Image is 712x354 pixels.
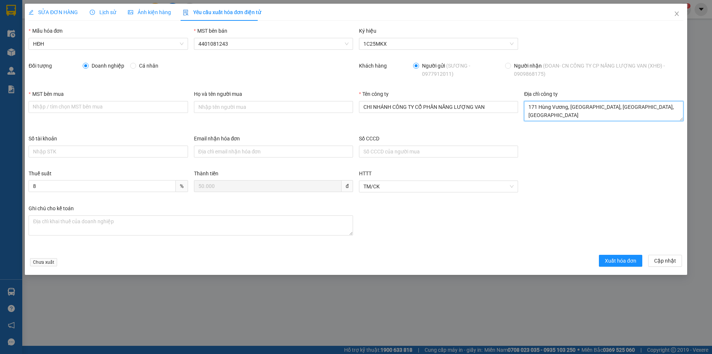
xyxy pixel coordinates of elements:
[359,170,372,176] label: HTTT
[29,9,78,15] span: SỬA ĐƠN HÀNG
[29,170,52,176] label: Thuế suất
[194,91,242,97] label: Họ và tên người mua
[511,62,680,78] span: Người nhận
[363,181,514,192] span: TM/CK
[198,38,349,49] span: 4401081243
[29,136,57,142] label: Số tài khoản
[359,28,376,34] label: Ký hiệu
[419,62,496,78] span: Người gửi
[359,136,379,142] label: Số CCCD
[29,180,175,192] input: Thuế suất
[29,146,188,157] input: Số tài khoản
[524,101,683,121] textarea: Địa chỉ công ty
[363,38,514,49] span: 1C25MKX
[90,10,95,15] span: clock-circle
[674,11,680,17] span: close
[183,9,261,15] span: Yêu cầu xuất hóa đơn điện tử
[29,101,188,113] input: MST bên mua
[136,62,161,70] span: Cá nhân
[183,10,189,16] img: icon
[128,10,133,15] span: picture
[194,170,218,176] label: Thành tiền
[359,101,518,113] input: Tên công ty
[605,257,636,265] span: Xuất hóa đơn
[29,205,74,211] label: Ghi chú cho kế toán
[29,215,353,236] textarea: Ghi chú cho kế toán
[29,10,34,15] span: edit
[342,180,353,192] span: đ
[666,4,687,25] button: Close
[128,9,171,15] span: Ảnh kiện hàng
[194,136,240,142] label: Email nhận hóa đơn
[89,62,127,70] span: Doanh nghiệp
[359,146,518,157] input: Số CCCD
[359,91,389,97] label: Tên công ty
[30,258,57,266] span: Chưa xuất
[29,91,63,97] label: MST bên mua
[29,28,63,34] label: Mẫu hóa đơn
[33,38,183,49] span: HĐH
[654,257,676,265] span: Cập nhật
[524,91,558,97] label: Địa chỉ công ty
[599,255,642,267] button: Xuất hóa đơn
[359,63,387,69] label: Khách hàng
[90,9,116,15] span: Lịch sử
[194,146,353,157] input: Email nhận hóa đơn
[194,28,227,34] label: MST bên bán
[422,63,470,77] span: (SƯƠNG - 0977912011)
[29,63,52,69] label: Đối tượng
[194,101,353,113] input: Họ và tên người mua
[648,255,682,267] button: Cập nhật
[176,180,188,192] span: %
[514,63,665,77] span: (ĐOAN- CN CÔNG TY CP NĂNG LƯỢNG VAN (XHĐ) - 0909868175)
